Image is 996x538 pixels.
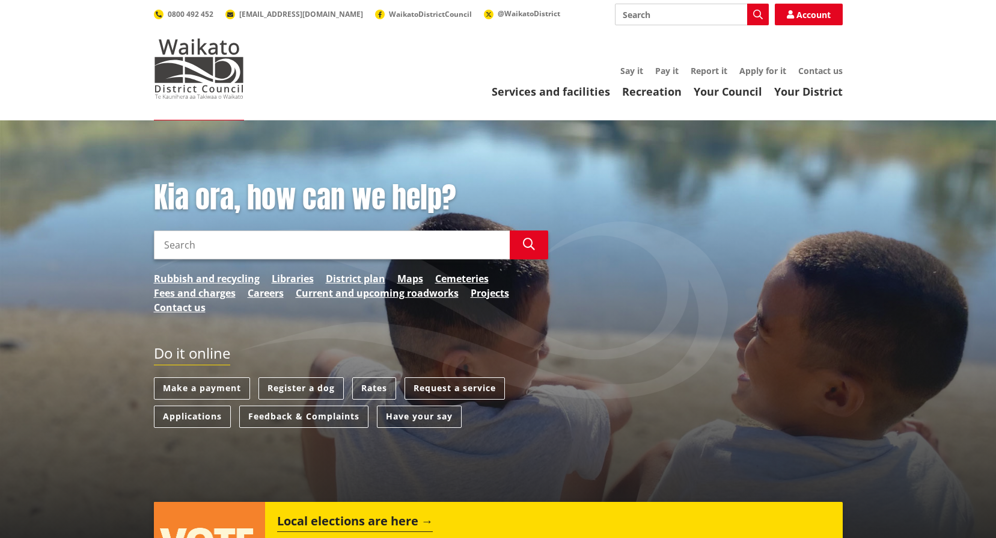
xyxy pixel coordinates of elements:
h2: Local elections are here [277,514,433,532]
img: Waikato District Council - Te Kaunihera aa Takiwaa o Waikato [154,39,244,99]
a: Rates [352,377,396,400]
a: Rubbish and recycling [154,271,260,286]
a: Projects [471,286,509,300]
a: Report it [691,65,727,76]
a: Current and upcoming roadworks [296,286,459,300]
a: Libraries [272,271,314,286]
a: Recreation [622,84,682,99]
input: Search input [154,230,510,259]
a: Pay it [655,65,679,76]
a: WaikatoDistrictCouncil [375,9,472,19]
a: Services and facilities [492,84,610,99]
a: District plan [326,271,385,286]
a: Request a service [405,377,505,400]
a: Your District [774,84,843,99]
a: Applications [154,406,231,428]
span: @WaikatoDistrict [498,8,560,19]
a: Your Council [694,84,762,99]
a: [EMAIL_ADDRESS][DOMAIN_NAME] [225,9,363,19]
a: Maps [397,271,423,286]
h1: Kia ora, how can we help? [154,181,548,215]
a: Careers [248,286,284,300]
a: Make a payment [154,377,250,400]
span: [EMAIL_ADDRESS][DOMAIN_NAME] [239,9,363,19]
a: 0800 492 452 [154,9,213,19]
a: Say it [620,65,643,76]
a: Feedback & Complaints [239,406,368,428]
a: Apply for it [739,65,786,76]
span: WaikatoDistrictCouncil [389,9,472,19]
h2: Do it online [154,345,230,366]
span: 0800 492 452 [168,9,213,19]
a: Contact us [154,300,206,315]
a: Fees and charges [154,286,236,300]
a: Register a dog [258,377,344,400]
a: Account [775,4,843,25]
a: Cemeteries [435,271,489,286]
a: @WaikatoDistrict [484,8,560,19]
a: Have your say [377,406,462,428]
a: Contact us [798,65,843,76]
input: Search input [615,4,769,25]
